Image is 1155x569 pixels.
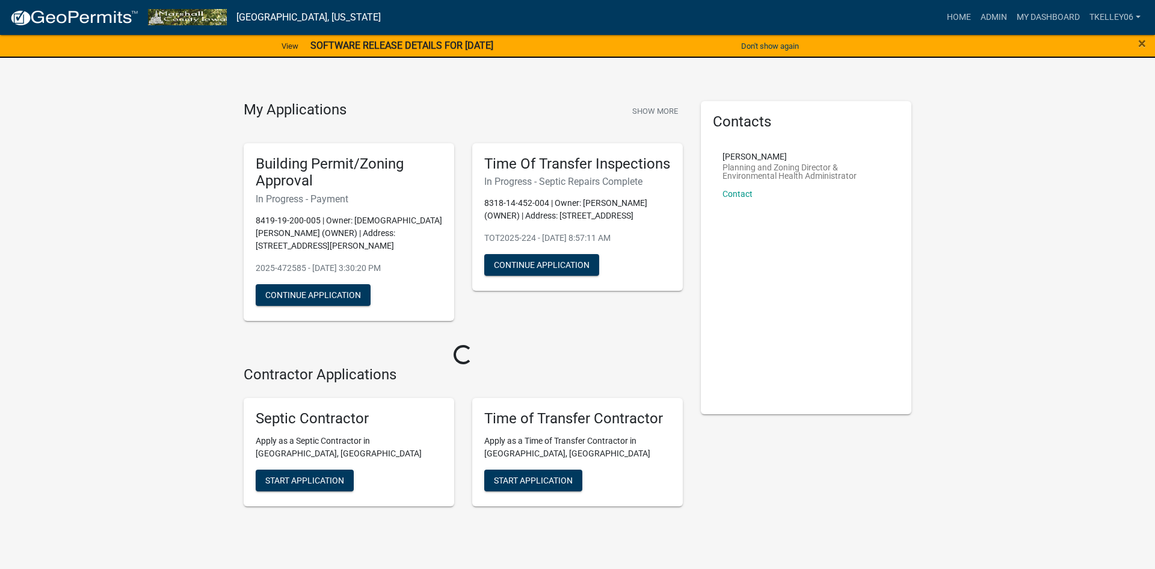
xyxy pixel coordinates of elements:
[484,435,671,460] p: Apply as a Time of Transfer Contractor in [GEOGRAPHIC_DATA], [GEOGRAPHIC_DATA]
[722,163,890,180] p: Planning and Zoning Director & Environmental Health Administrator
[277,36,303,56] a: View
[942,6,976,29] a: Home
[627,101,683,121] button: Show More
[256,214,442,252] p: 8419-19-200-005 | Owner: [DEMOGRAPHIC_DATA][PERSON_NAME] (OWNER) | Address: [STREET_ADDRESS][PERS...
[484,232,671,244] p: TOT2025-224 - [DATE] 8:57:11 AM
[244,366,683,384] h4: Contractor Applications
[256,435,442,460] p: Apply as a Septic Contractor in [GEOGRAPHIC_DATA], [GEOGRAPHIC_DATA]
[976,6,1012,29] a: Admin
[256,284,371,306] button: Continue Application
[484,254,599,276] button: Continue Application
[256,193,442,205] h6: In Progress - Payment
[484,176,671,187] h6: In Progress - Septic Repairs Complete
[310,40,493,51] strong: SOFTWARE RELEASE DETAILS FOR [DATE]
[244,101,346,119] h4: My Applications
[484,155,671,173] h5: Time Of Transfer Inspections
[484,410,671,428] h5: Time of Transfer Contractor
[256,155,442,190] h5: Building Permit/Zoning Approval
[256,410,442,428] h5: Septic Contractor
[722,189,753,199] a: Contact
[244,366,683,516] wm-workflow-list-section: Contractor Applications
[1085,6,1145,29] a: Tkelley06
[722,152,890,161] p: [PERSON_NAME]
[484,197,671,222] p: 8318-14-452-004 | Owner: [PERSON_NAME] (OWNER) | Address: [STREET_ADDRESS]
[1138,36,1146,51] button: Close
[265,475,344,485] span: Start Application
[148,9,227,25] img: Marshall County, Iowa
[713,113,899,131] h5: Contacts
[256,470,354,491] button: Start Application
[1138,35,1146,52] span: ×
[736,36,804,56] button: Don't show again
[236,7,381,28] a: [GEOGRAPHIC_DATA], [US_STATE]
[256,262,442,275] p: 2025-472585 - [DATE] 3:30:20 PM
[484,470,582,491] button: Start Application
[494,475,573,485] span: Start Application
[1012,6,1085,29] a: My Dashboard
